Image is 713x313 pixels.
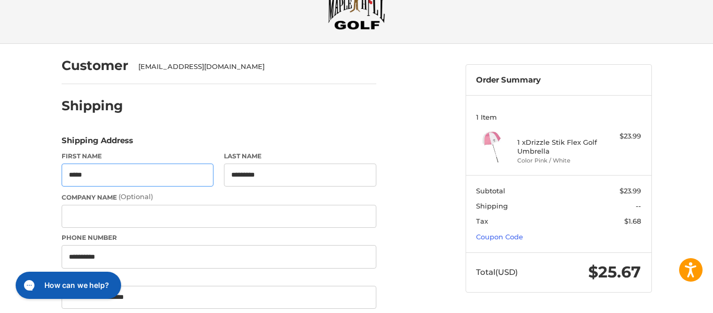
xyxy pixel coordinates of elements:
[476,233,523,241] a: Coupon Code
[62,274,376,283] label: Address
[10,268,124,303] iframe: Gorgias live chat messenger
[224,152,376,161] label: Last Name
[118,192,153,201] small: (Optional)
[624,217,641,225] span: $1.68
[138,62,366,72] div: [EMAIL_ADDRESS][DOMAIN_NAME]
[636,202,641,210] span: --
[476,267,518,277] span: Total (USD)
[600,131,641,142] div: $23.99
[476,217,488,225] span: Tax
[588,262,641,282] span: $25.67
[62,192,376,202] label: Company Name
[62,233,376,242] label: Phone Number
[62,135,133,152] legend: Shipping Address
[476,202,508,210] span: Shipping
[62,98,123,114] h2: Shipping
[620,187,641,195] span: $23.99
[476,113,641,121] h3: 1 Item
[62,57,128,74] h2: Customer
[62,152,214,161] label: First Name
[476,75,641,85] h3: Order Summary
[517,156,597,165] li: Color Pink / White
[517,138,597,155] h4: 1 x Drizzle Stik Flex Golf Umbrella
[476,187,505,195] span: Subtotal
